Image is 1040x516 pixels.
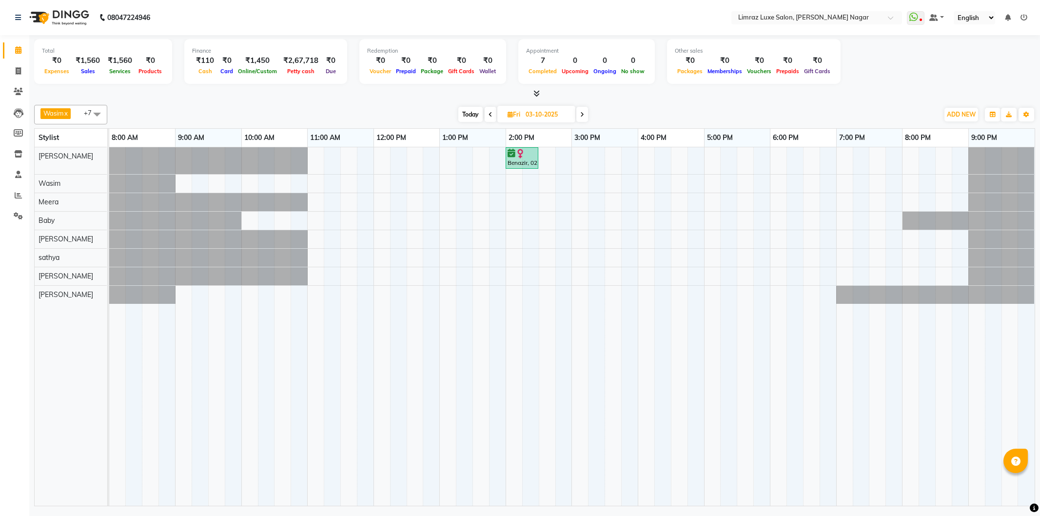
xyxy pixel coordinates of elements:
[944,108,978,121] button: ADD NEW
[136,68,164,75] span: Products
[947,111,976,118] span: ADD NEW
[39,133,59,142] span: Stylist
[192,47,339,55] div: Finance
[285,68,317,75] span: Petty cash
[374,131,409,145] a: 12:00 PM
[619,55,647,66] div: 0
[638,131,669,145] a: 4:00 PM
[675,55,705,66] div: ₹0
[440,131,471,145] a: 1:00 PM
[136,55,164,66] div: ₹0
[591,68,619,75] span: Ongoing
[42,47,164,55] div: Total
[39,272,93,280] span: [PERSON_NAME]
[367,68,393,75] span: Voucher
[774,68,802,75] span: Prepaids
[63,109,68,117] a: x
[675,68,705,75] span: Packages
[446,55,477,66] div: ₹0
[458,107,483,122] span: Today
[506,131,537,145] a: 2:00 PM
[78,68,98,75] span: Sales
[322,55,339,66] div: ₹0
[745,68,774,75] span: Vouchers
[526,55,559,66] div: 7
[218,68,235,75] span: Card
[39,216,55,225] span: Baby
[39,290,93,299] span: [PERSON_NAME]
[770,131,801,145] a: 6:00 PM
[39,253,59,262] span: sathya
[72,55,104,66] div: ₹1,560
[802,68,833,75] span: Gift Cards
[802,55,833,66] div: ₹0
[526,47,647,55] div: Appointment
[705,131,735,145] a: 5:00 PM
[104,55,136,66] div: ₹1,560
[446,68,477,75] span: Gift Cards
[507,149,537,167] div: Benazir, 02:00 PM-02:30 PM, Hair Texure - Partial Highlights
[367,47,498,55] div: Redemption
[418,55,446,66] div: ₹0
[39,152,93,160] span: [PERSON_NAME]
[393,68,418,75] span: Prepaid
[675,47,833,55] div: Other sales
[196,68,215,75] span: Cash
[477,68,498,75] span: Wallet
[705,55,745,66] div: ₹0
[235,68,279,75] span: Online/Custom
[559,55,591,66] div: 0
[218,55,235,66] div: ₹0
[242,131,277,145] a: 10:00 AM
[572,131,603,145] a: 3:00 PM
[526,68,559,75] span: Completed
[745,55,774,66] div: ₹0
[107,4,150,31] b: 08047224946
[418,68,446,75] span: Package
[999,477,1030,506] iframe: chat widget
[393,55,418,66] div: ₹0
[308,131,343,145] a: 11:00 AM
[367,55,393,66] div: ₹0
[39,235,93,243] span: [PERSON_NAME]
[109,131,140,145] a: 8:00 AM
[705,68,745,75] span: Memberships
[42,68,72,75] span: Expenses
[235,55,279,66] div: ₹1,450
[39,179,60,188] span: Wasim
[903,131,933,145] a: 8:00 PM
[42,55,72,66] div: ₹0
[25,4,92,31] img: logo
[837,131,867,145] a: 7:00 PM
[39,198,59,206] span: Meera
[107,68,133,75] span: Services
[505,111,523,118] span: Fri
[323,68,338,75] span: Due
[279,55,322,66] div: ₹2,67,718
[619,68,647,75] span: No show
[43,109,63,117] span: Wasim
[477,55,498,66] div: ₹0
[176,131,207,145] a: 9:00 AM
[969,131,1000,145] a: 9:00 PM
[774,55,802,66] div: ₹0
[523,107,571,122] input: 2025-10-03
[192,55,218,66] div: ₹110
[84,109,99,117] span: +7
[591,55,619,66] div: 0
[559,68,591,75] span: Upcoming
